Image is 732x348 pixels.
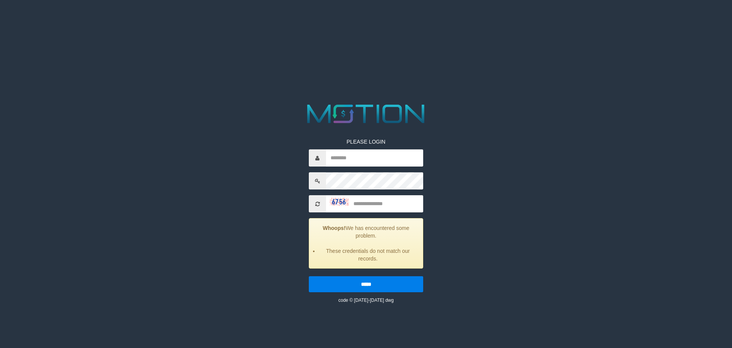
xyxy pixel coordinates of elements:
[338,298,393,303] small: code © [DATE]-[DATE] dwg
[330,198,349,206] img: captcha
[309,218,423,269] div: We has encountered some problem.
[309,138,423,146] p: PLEASE LOGIN
[323,225,346,231] strong: Whoops!
[302,101,430,126] img: MOTION_logo.png
[319,247,417,262] li: These credentials do not match our records.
